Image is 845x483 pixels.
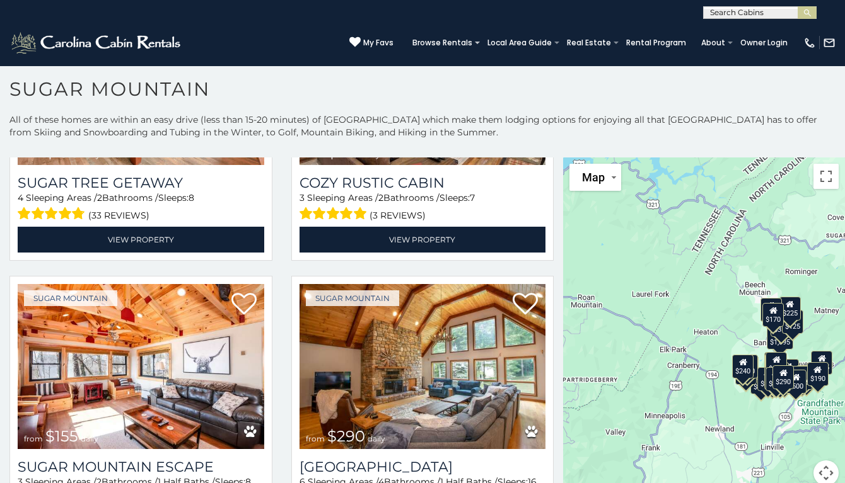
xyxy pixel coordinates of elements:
[695,34,731,52] a: About
[189,192,194,203] span: 8
[300,174,546,191] a: Cozy Rustic Cabin
[18,227,264,253] a: View Property
[306,290,399,306] a: Sugar Mountain
[765,367,786,391] div: $175
[735,360,757,384] div: $355
[300,191,546,224] div: Sleeping Areas / Bathrooms / Sleeps:
[327,427,365,445] span: $290
[561,34,617,52] a: Real Estate
[83,150,100,159] span: daily
[24,150,43,159] span: from
[766,352,787,376] div: $265
[769,368,791,392] div: $350
[750,370,771,394] div: $650
[481,34,558,52] a: Local Area Guide
[767,326,793,349] div: $1,095
[349,37,393,49] a: My Favs
[306,150,325,159] span: from
[18,191,264,224] div: Sleeping Areas / Bathrooms / Sleeps:
[813,164,839,189] button: Toggle fullscreen view
[764,366,786,390] div: $375
[513,292,538,318] a: Add to favorites
[378,192,383,203] span: 2
[406,34,479,52] a: Browse Rentals
[24,290,117,306] a: Sugar Mountain
[811,351,832,375] div: $155
[765,353,786,377] div: $300
[760,298,781,322] div: $240
[363,150,380,159] span: daily
[782,310,803,334] div: $125
[823,37,836,49] img: mail-regular-white.png
[762,302,784,326] div: $170
[807,361,828,385] div: $190
[300,192,305,203] span: 3
[306,434,325,443] span: from
[803,37,816,49] img: phone-regular-white.png
[97,192,102,203] span: 2
[300,458,546,475] a: [GEOGRAPHIC_DATA]
[582,171,605,184] span: Map
[569,164,621,191] button: Change map style
[231,292,257,318] a: Add to favorites
[18,174,264,191] a: Sugar Tree Getaway
[18,284,264,449] a: Sugar Mountain Escape from $155 daily
[785,370,807,394] div: $500
[734,34,794,52] a: Owner Login
[732,354,754,378] div: $240
[88,207,149,224] span: (33 reviews)
[18,458,264,475] a: Sugar Mountain Escape
[757,367,779,390] div: $375
[300,284,546,449] a: Sugar Mountain Lodge from $290 daily
[779,297,800,321] div: $225
[18,284,264,449] img: Sugar Mountain Escape
[45,427,78,445] span: $155
[81,434,98,443] span: daily
[370,207,426,224] span: (3 reviews)
[300,284,546,449] img: Sugar Mountain Lodge
[368,434,385,443] span: daily
[9,30,184,55] img: White-1-2.png
[791,366,813,390] div: $195
[470,192,475,203] span: 7
[778,359,799,383] div: $200
[772,365,794,389] div: $290
[24,434,43,443] span: from
[363,37,393,48] span: My Favs
[795,365,817,389] div: $345
[300,458,546,475] h3: Sugar Mountain Lodge
[620,34,692,52] a: Rental Program
[764,352,786,376] div: $190
[18,192,23,203] span: 4
[771,312,792,336] div: $350
[300,227,546,253] a: View Property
